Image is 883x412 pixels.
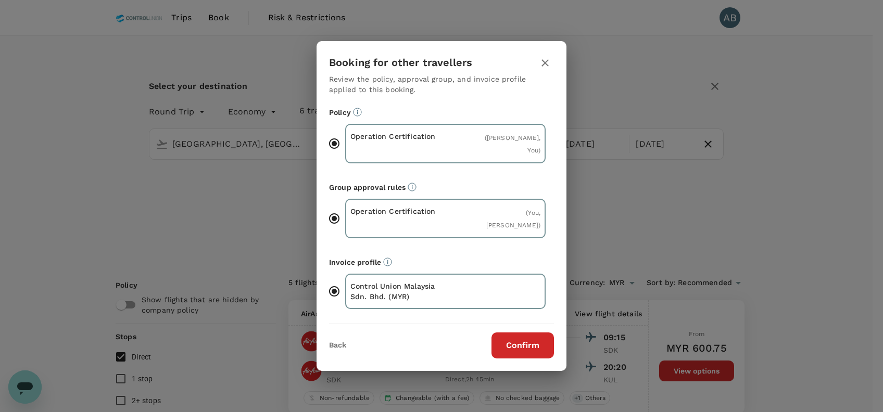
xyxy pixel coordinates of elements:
[329,182,554,192] p: Group approval rules
[350,131,446,141] p: Operation Certification
[491,332,554,358] button: Confirm
[485,134,540,154] span: ( [PERSON_NAME], You )
[353,108,362,117] svg: Booking restrictions are based on the selected travel policy.
[350,281,446,302] p: Control Union Malaysia Sdn. Bhd. (MYR)
[383,257,392,266] svg: The payment currency and company information are based on the selected invoice profile.
[350,206,446,216] p: Operation Certification
[329,257,554,267] p: Invoice profile
[329,74,554,95] p: Review the policy, approval group, and invoice profile applied to this booking.
[408,183,417,191] svg: Default approvers or custom approval rules (if available) are based on the user group.
[329,57,472,69] h3: Booking for other travellers
[329,341,346,350] button: Back
[329,107,554,118] p: Policy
